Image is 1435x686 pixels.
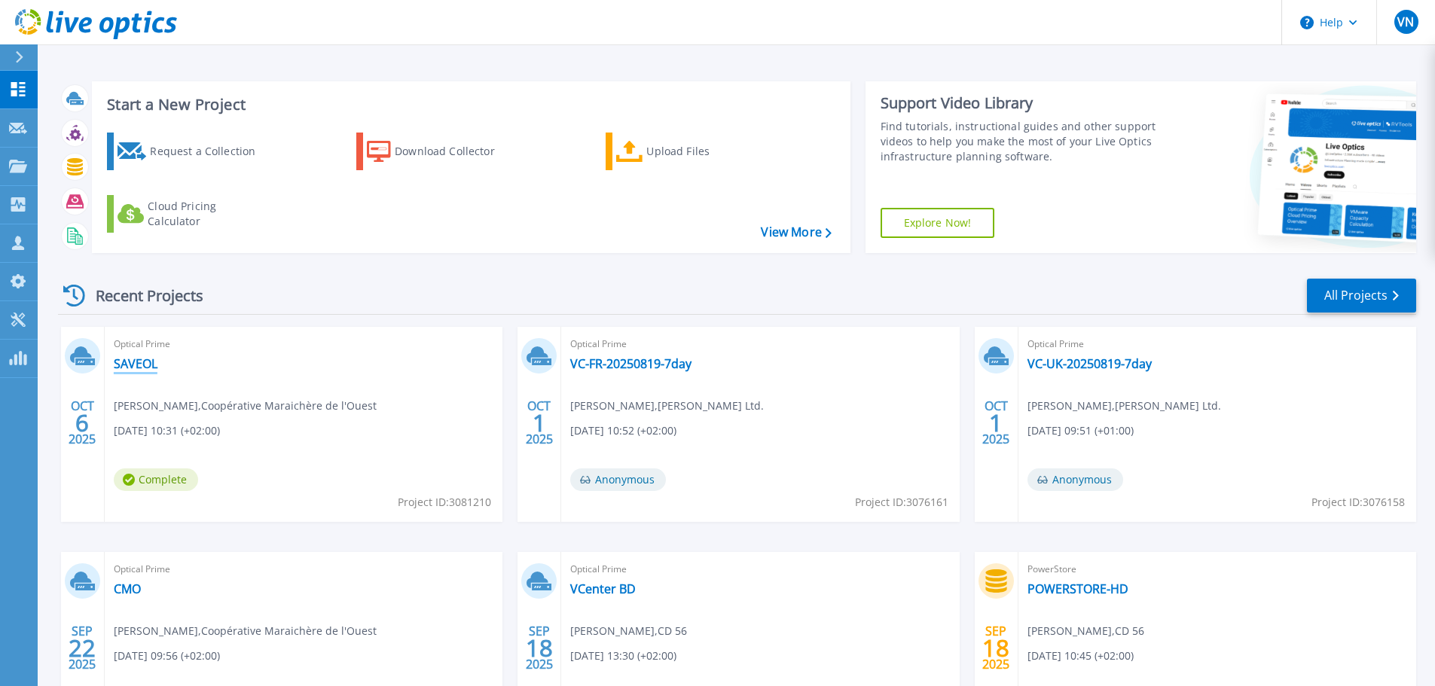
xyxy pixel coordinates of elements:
[148,199,268,229] div: Cloud Pricing Calculator
[107,195,275,233] a: Cloud Pricing Calculator
[1027,422,1134,439] span: [DATE] 09:51 (+01:00)
[646,136,767,166] div: Upload Files
[58,277,224,314] div: Recent Projects
[1027,336,1407,352] span: Optical Prime
[107,133,275,170] a: Request a Collection
[570,623,687,639] span: [PERSON_NAME] , CD 56
[356,133,524,170] a: Download Collector
[881,119,1162,164] div: Find tutorials, instructional guides and other support videos to help you make the most of your L...
[398,494,491,511] span: Project ID: 3081210
[107,96,831,113] h3: Start a New Project
[69,642,96,654] span: 22
[982,620,1010,675] div: SEP 2025
[114,581,141,596] a: CMO
[570,336,950,352] span: Optical Prime
[1027,561,1407,578] span: PowerStore
[1027,623,1144,639] span: [PERSON_NAME] , CD 56
[570,561,950,578] span: Optical Prime
[570,648,676,664] span: [DATE] 13:30 (+02:00)
[1027,356,1152,371] a: VC-UK-20250819-7day
[570,581,636,596] a: VCenter BD
[1027,468,1123,491] span: Anonymous
[114,561,493,578] span: Optical Prime
[570,422,676,439] span: [DATE] 10:52 (+02:00)
[1027,648,1134,664] span: [DATE] 10:45 (+02:00)
[761,225,831,239] a: View More
[114,398,377,414] span: [PERSON_NAME] , Coopérative Maraichère de l'Ouest
[989,416,1003,429] span: 1
[395,136,515,166] div: Download Collector
[570,356,692,371] a: VC-FR-20250819-7day
[68,620,96,675] div: SEP 2025
[881,93,1162,113] div: Support Video Library
[525,620,554,675] div: SEP 2025
[570,468,666,491] span: Anonymous
[533,416,546,429] span: 1
[1307,279,1416,313] a: All Projects
[1027,581,1128,596] a: POWERSTORE-HD
[75,416,89,429] span: 6
[982,395,1010,450] div: OCT 2025
[114,623,377,639] span: [PERSON_NAME] , Coopérative Maraichère de l'Ouest
[114,336,493,352] span: Optical Prime
[68,395,96,450] div: OCT 2025
[1397,16,1414,28] span: VN
[150,136,270,166] div: Request a Collection
[881,208,995,238] a: Explore Now!
[1311,494,1405,511] span: Project ID: 3076158
[114,422,220,439] span: [DATE] 10:31 (+02:00)
[982,642,1009,654] span: 18
[114,648,220,664] span: [DATE] 09:56 (+02:00)
[1027,398,1221,414] span: [PERSON_NAME] , [PERSON_NAME] Ltd.
[114,356,157,371] a: SAVEOL
[570,398,764,414] span: [PERSON_NAME] , [PERSON_NAME] Ltd.
[114,468,198,491] span: Complete
[606,133,774,170] a: Upload Files
[525,395,554,450] div: OCT 2025
[526,642,553,654] span: 18
[855,494,948,511] span: Project ID: 3076161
